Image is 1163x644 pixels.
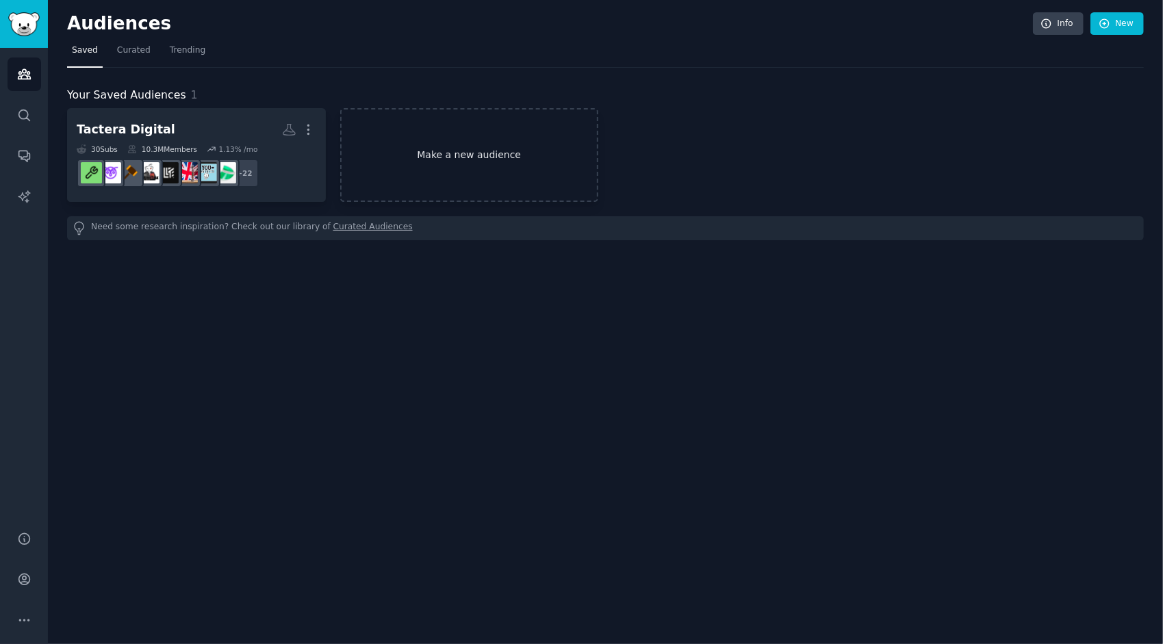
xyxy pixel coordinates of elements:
a: Info [1033,12,1084,36]
span: Trending [170,44,205,57]
img: Lawyertalk [138,162,159,183]
a: Tactera Digital30Subs10.3MMembers1.13% /mo+22taxprosCPAuklawLawFirmLawyertalklawAIMArketingB2Bgrowth [67,108,326,202]
img: taxpros [215,162,236,183]
div: Need some research inspiration? Check out our library of [67,216,1144,240]
span: Your Saved Audiences [67,87,186,104]
a: Curated Audiences [333,221,413,235]
a: Trending [165,40,210,68]
img: law [119,162,140,183]
a: Curated [112,40,155,68]
a: Saved [67,40,103,68]
img: growth [81,162,102,183]
a: New [1090,12,1144,36]
div: 10.3M Members [127,144,197,154]
div: + 22 [230,159,259,188]
img: GummySearch logo [8,12,40,36]
img: AIMArketingB2B [100,162,121,183]
div: 30 Sub s [77,144,118,154]
span: 1 [191,88,198,101]
img: uklaw [177,162,198,183]
div: 1.13 % /mo [218,144,257,154]
div: Tactera Digital [77,121,175,138]
img: CPA [196,162,217,183]
h2: Audiences [67,13,1033,35]
a: Make a new audience [340,108,599,202]
img: LawFirm [157,162,179,183]
span: Curated [117,44,151,57]
span: Saved [72,44,98,57]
